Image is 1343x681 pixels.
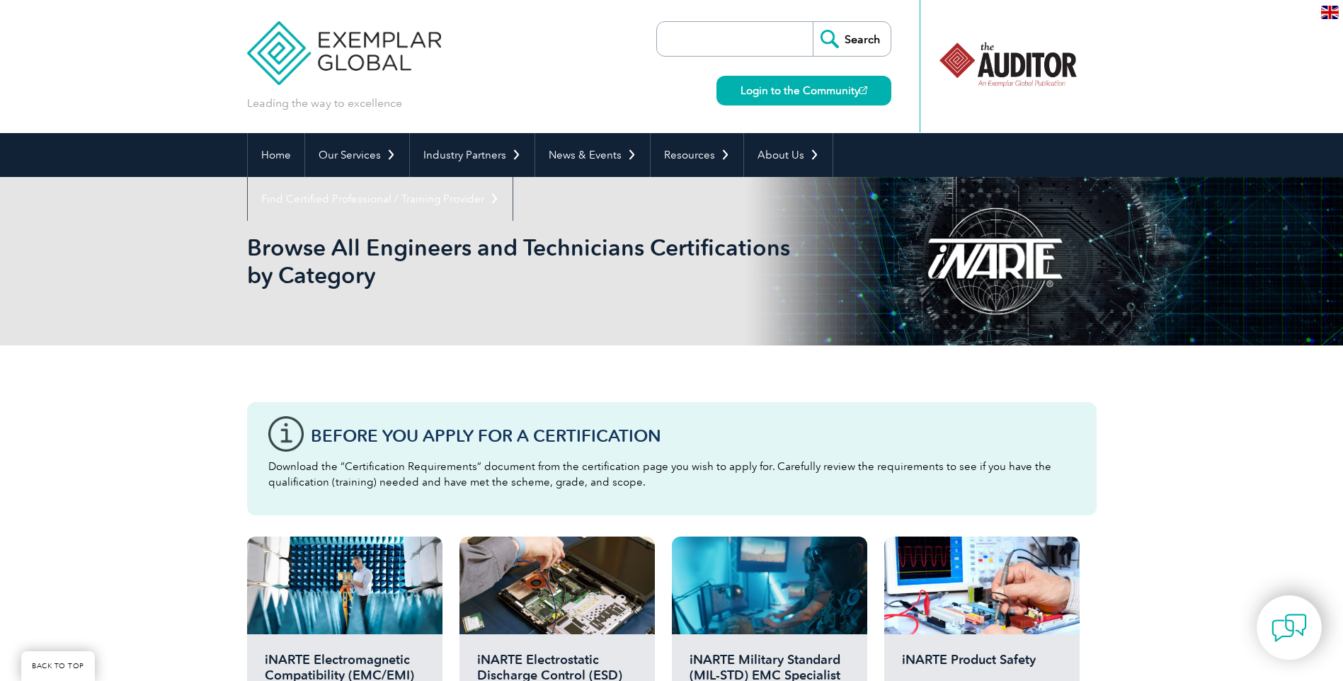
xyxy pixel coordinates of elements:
a: Resources [651,133,743,177]
a: Find Certified Professional / Training Provider [248,177,513,221]
p: Download the “Certification Requirements” document from the certification page you wish to apply ... [268,459,1075,490]
h3: Before You Apply For a Certification [311,427,1075,445]
h1: Browse All Engineers and Technicians Certifications by Category [247,234,791,289]
p: Leading the way to excellence [247,96,402,111]
img: en [1321,6,1339,19]
img: contact-chat.png [1271,610,1307,646]
a: BACK TO TOP [21,651,95,681]
a: News & Events [535,133,650,177]
a: About Us [744,133,833,177]
input: Search [813,22,891,56]
a: Industry Partners [410,133,535,177]
a: Our Services [305,133,409,177]
img: open_square.png [859,86,867,94]
a: Home [248,133,304,177]
a: Login to the Community [716,76,891,105]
